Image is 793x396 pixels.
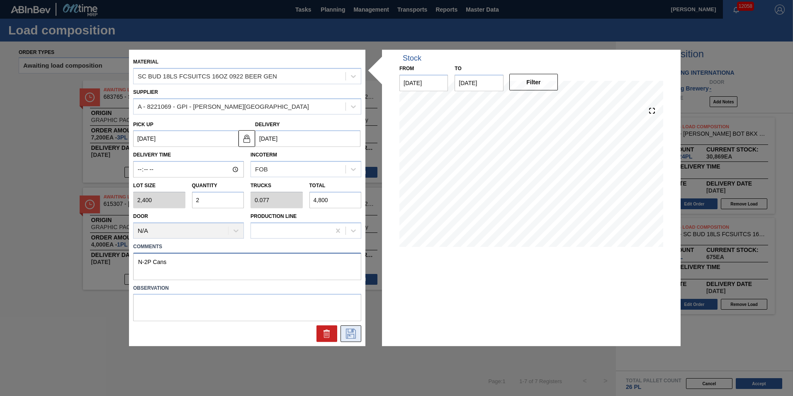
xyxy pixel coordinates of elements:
[251,213,297,219] label: Production Line
[309,183,326,188] label: Total
[255,130,360,147] input: mm/dd/yyyy
[509,74,558,90] button: Filter
[192,183,217,188] label: Quantity
[133,241,361,253] label: Comments
[138,73,277,80] div: SC BUD 18LS FCSUITCS 16OZ 0922 BEER GEN
[238,130,255,147] button: locked
[455,66,461,71] label: to
[399,75,448,91] input: mm/dd/yyyy
[455,75,503,91] input: mm/dd/yyyy
[133,180,185,192] label: Lot size
[255,121,280,127] label: Delivery
[133,130,238,147] input: mm/dd/yyyy
[138,103,309,110] div: A - 8221069 - GPI - [PERSON_NAME][GEOGRAPHIC_DATA]
[251,183,271,188] label: Trucks
[341,325,361,342] div: Save Suggestion
[133,282,361,294] label: Observation
[133,252,361,280] textarea: N-2P Cans
[133,149,244,161] label: Delivery Time
[251,152,277,158] label: Incoterm
[133,213,148,219] label: Door
[316,325,337,342] div: Delete Suggestion
[133,89,158,95] label: Supplier
[403,54,421,63] div: Stock
[255,166,268,173] div: FOB
[242,133,252,143] img: locked
[133,121,153,127] label: Pick up
[399,66,414,71] label: From
[133,59,158,65] label: Material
